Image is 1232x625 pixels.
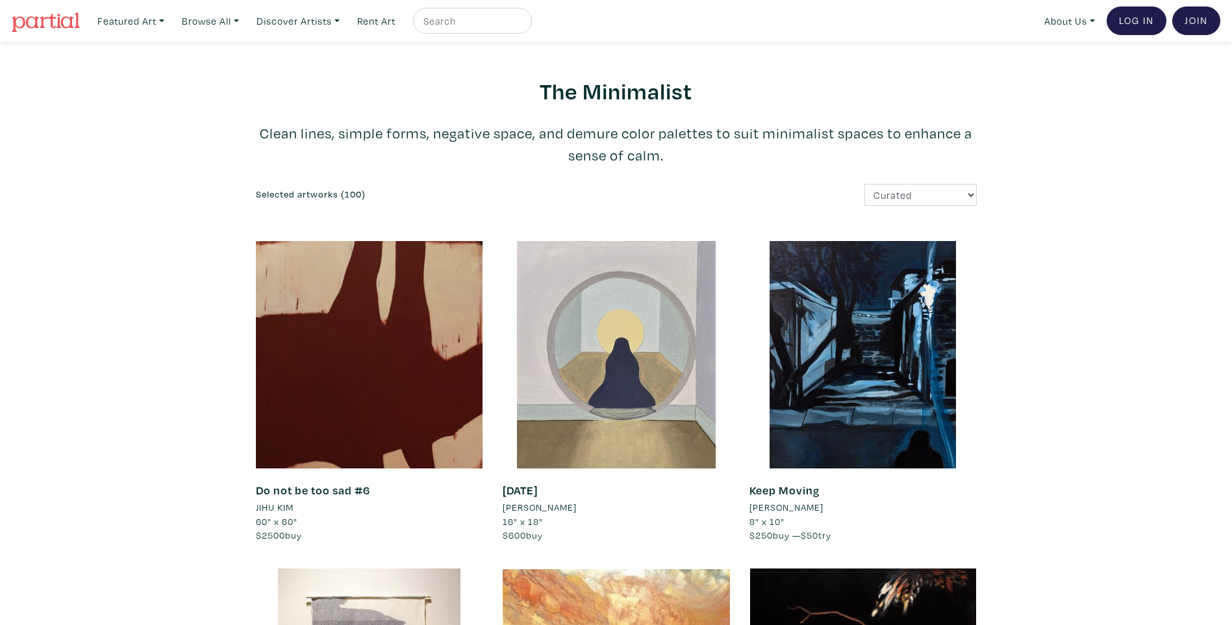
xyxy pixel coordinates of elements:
span: $600 [503,529,526,541]
a: Featured Art [92,8,170,34]
span: 16" x 18" [503,515,543,528]
li: [PERSON_NAME] [749,500,823,515]
a: Browse All [176,8,245,34]
a: Rent Art [351,8,401,34]
li: [PERSON_NAME] [503,500,577,515]
span: $50 [801,529,818,541]
a: Do not be too sad #6 [256,483,370,498]
a: [PERSON_NAME] [503,500,730,515]
span: 60" x 60" [256,515,297,528]
a: JIHU KIM [256,500,483,515]
li: JIHU KIM [256,500,294,515]
span: $250 [749,529,773,541]
a: Keep Moving [749,483,820,498]
h6: Selected artworks (100) [256,189,607,200]
span: $2500 [256,529,285,541]
a: Log In [1107,6,1166,35]
span: buy — try [749,529,831,541]
input: Search [422,13,520,29]
a: Join [1172,6,1220,35]
h2: The Minimalist [256,77,977,105]
span: buy [256,529,302,541]
a: Discover Artists [251,8,346,34]
span: buy [503,529,543,541]
p: Clean lines, simple forms, negative space, and demure color palettes to suit minimalist spaces to... [256,122,977,166]
a: About Us [1038,8,1101,34]
a: [PERSON_NAME] [749,500,977,515]
span: 8" x 10" [749,515,785,528]
a: [DATE] [503,483,538,498]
